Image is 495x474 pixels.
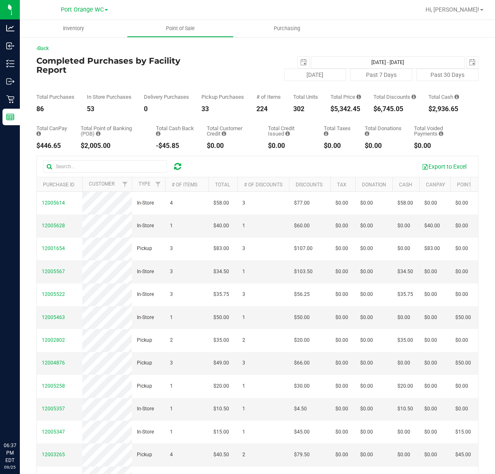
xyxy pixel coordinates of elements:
[137,359,152,367] span: Pickup
[137,428,154,436] span: In-Store
[416,69,478,81] button: Past 30 Days
[144,94,189,100] div: Delivery Purchases
[362,182,386,188] a: Donation
[234,20,341,37] a: Purchasing
[424,199,437,207] span: $0.00
[414,143,466,149] div: $0.00
[373,106,416,112] div: $6,745.05
[330,94,361,100] div: Total Price
[424,382,437,390] span: $0.00
[6,24,14,32] inline-svg: Analytics
[335,291,348,298] span: $0.00
[268,143,311,149] div: $0.00
[397,405,413,413] span: $10.50
[137,451,152,459] span: Pickup
[81,126,144,136] div: Total Point of Banking (POB)
[42,245,65,251] span: 12001654
[439,131,443,136] i: Sum of all voided payment transaction amounts, excluding tips and transaction fees, for all purch...
[455,451,471,459] span: $45.00
[6,77,14,86] inline-svg: Outbound
[360,291,373,298] span: $0.00
[424,291,437,298] span: $0.00
[294,222,310,230] span: $60.00
[42,269,65,274] span: 12005567
[360,268,373,276] span: $0.00
[360,428,373,436] span: $0.00
[6,42,14,50] inline-svg: Inbound
[293,94,318,100] div: Total Units
[89,181,115,187] a: Customer
[294,268,313,276] span: $103.50
[335,428,348,436] span: $0.00
[242,405,245,413] span: 1
[285,131,290,136] i: Sum of all account credit issued for all refunds from returned purchases in the date range.
[268,126,311,136] div: Total Credit Issued
[294,428,310,436] span: $45.00
[360,451,373,459] span: $0.00
[52,25,95,32] span: Inventory
[294,245,313,252] span: $107.00
[256,106,281,112] div: 224
[6,113,14,121] inline-svg: Reports
[244,182,282,188] a: # of Discounts
[242,359,245,367] span: 3
[42,406,65,412] span: 12005357
[207,143,256,149] div: $0.00
[242,291,245,298] span: 3
[137,382,152,390] span: Pickup
[213,222,229,230] span: $40.00
[170,291,173,298] span: 3
[43,182,74,188] a: Purchase ID
[424,428,437,436] span: $0.00
[397,245,410,252] span: $0.00
[360,359,373,367] span: $0.00
[213,428,229,436] span: $15.00
[424,336,437,344] span: $0.00
[335,314,348,322] span: $0.00
[42,383,65,389] span: 12005258
[360,199,373,207] span: $0.00
[424,222,440,230] span: $40.00
[455,405,468,413] span: $0.00
[137,268,154,276] span: In-Store
[242,336,245,344] span: 2
[213,359,229,367] span: $49.00
[256,94,281,100] div: # of Items
[213,405,229,413] span: $10.50
[324,131,328,136] i: Sum of the total taxes for all purchases in the date range.
[330,106,361,112] div: $5,342.45
[139,181,151,187] a: Type
[213,291,229,298] span: $35.75
[170,336,173,344] span: 2
[42,337,65,343] span: 12002802
[137,405,154,413] span: In-Store
[170,314,173,322] span: 1
[424,245,440,252] span: $83.00
[360,336,373,344] span: $0.00
[156,143,194,149] div: -$45.85
[36,143,68,149] div: $446.65
[373,94,416,100] div: Total Discounts
[8,408,33,433] iframe: Resource center
[466,57,478,68] span: select
[293,106,318,112] div: 302
[399,182,412,188] a: Cash
[455,428,471,436] span: $15.00
[213,245,229,252] span: $83.00
[137,314,154,322] span: In-Store
[455,314,471,322] span: $50.00
[397,222,410,230] span: $0.00
[42,223,65,229] span: 12005628
[137,291,154,298] span: In-Store
[455,359,471,367] span: $50.00
[36,131,41,136] i: Sum of the successful, non-voided CanPay payment transactions for all purchases in the date range.
[242,451,245,459] span: 2
[242,382,245,390] span: 1
[397,336,413,344] span: $35.00
[424,359,437,367] span: $0.00
[294,451,310,459] span: $79.50
[365,131,369,136] i: Sum of all round-up-to-next-dollar total price adjustments for all purchases in the date range.
[137,245,152,252] span: Pickup
[201,106,244,112] div: 33
[424,314,437,322] span: $0.00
